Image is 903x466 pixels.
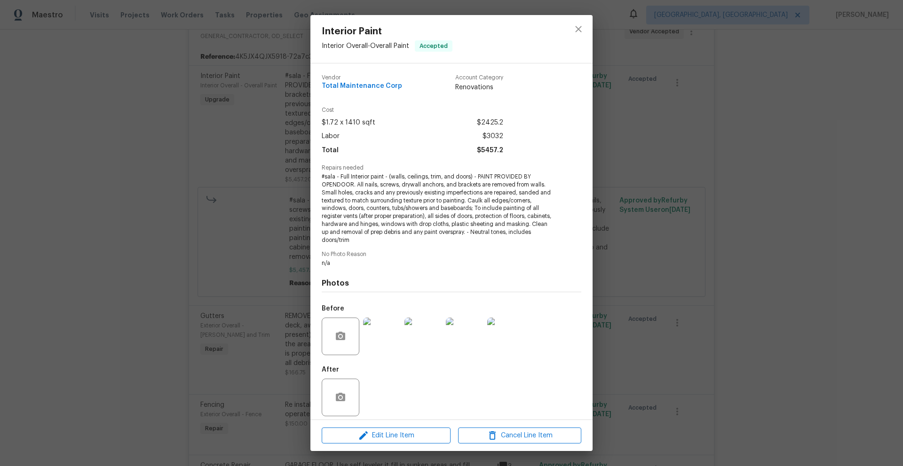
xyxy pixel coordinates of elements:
[477,144,503,157] span: $5457.2
[322,43,409,49] span: Interior Overall - Overall Paint
[322,107,503,113] span: Cost
[567,18,590,40] button: close
[322,75,402,81] span: Vendor
[322,366,339,373] h5: After
[416,41,451,51] span: Accepted
[458,427,581,444] button: Cancel Line Item
[322,26,452,37] span: Interior Paint
[322,427,451,444] button: Edit Line Item
[483,130,503,143] span: $3032
[322,144,339,157] span: Total
[455,83,503,92] span: Renovations
[322,116,375,130] span: $1.72 x 1410 sqft
[477,116,503,130] span: $2425.2
[455,75,503,81] span: Account Category
[322,259,555,267] span: n/a
[322,173,555,244] span: #sala - Full Interior paint - (walls, ceilings, trim, and doors) - PAINT PROVIDED BY OPENDOOR. Al...
[325,430,448,442] span: Edit Line Item
[322,83,402,90] span: Total Maintenance Corp
[322,279,581,288] h4: Photos
[322,251,581,257] span: No Photo Reason
[322,305,344,312] h5: Before
[322,165,581,171] span: Repairs needed
[322,130,340,143] span: Labor
[461,430,578,442] span: Cancel Line Item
